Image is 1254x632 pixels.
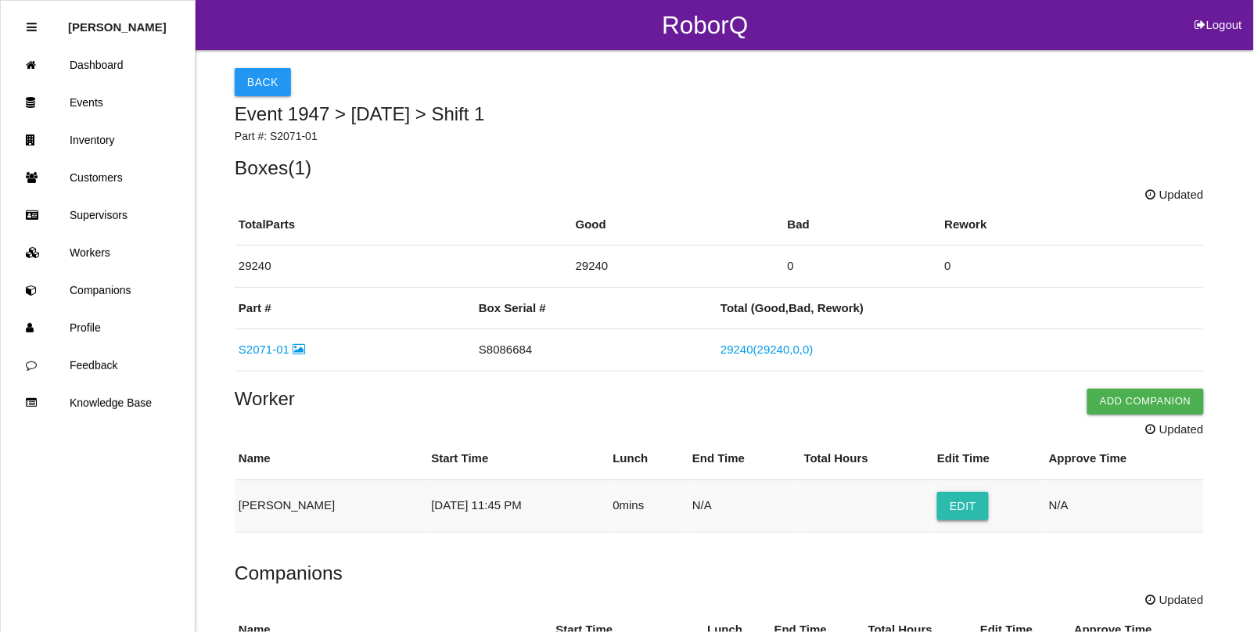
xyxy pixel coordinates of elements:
a: Events [1,84,195,121]
td: 0 [941,246,1204,288]
th: Total Hours [800,438,933,479]
a: Workers [1,234,195,271]
th: Total Parts [235,204,572,246]
h5: Boxes ( 1 ) [235,157,1204,178]
th: Edit Time [933,438,1045,479]
th: Lunch [609,438,689,479]
h5: Companions [235,562,1204,584]
a: Feedback [1,347,195,384]
a: Knowledge Base [1,384,195,422]
h4: Worker [235,389,1204,409]
div: Close [27,9,37,46]
th: Box Serial # [475,288,717,329]
a: Dashboard [1,46,195,84]
th: Rework [941,204,1204,246]
th: Good [572,204,784,246]
p: Part #: S2071-01 [235,128,1204,145]
td: 0 [784,246,941,288]
th: Start Time [427,438,609,479]
a: Customers [1,159,195,196]
button: Edit [937,492,989,520]
th: End Time [688,438,800,479]
th: Total ( Good , Bad , Rework) [717,288,1204,329]
td: N/A [1045,479,1204,532]
h5: Event 1947 > [DATE] > Shift 1 [235,104,1204,124]
span: Updated [1146,186,1204,204]
a: S2071-01 [239,343,305,356]
span: Updated [1146,591,1204,609]
td: 0 mins [609,479,689,532]
th: Approve Time [1045,438,1204,479]
a: Inventory [1,121,195,159]
th: Bad [784,204,941,246]
a: 29240(29240,0,0) [720,343,813,356]
th: Part # [235,288,475,329]
span: Updated [1146,421,1204,439]
td: 29240 [235,246,572,288]
i: Image Inside [293,343,305,355]
td: [DATE] 11:45 PM [427,479,609,532]
td: [PERSON_NAME] [235,479,427,532]
td: 29240 [572,246,784,288]
button: Add Companion [1087,389,1204,414]
a: Companions [1,271,195,309]
button: Back [235,68,291,96]
td: S8086684 [475,329,717,372]
a: Supervisors [1,196,195,234]
a: Profile [1,309,195,347]
th: Name [235,438,427,479]
td: N/A [688,479,800,532]
p: Rosie Blandino [68,9,167,34]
